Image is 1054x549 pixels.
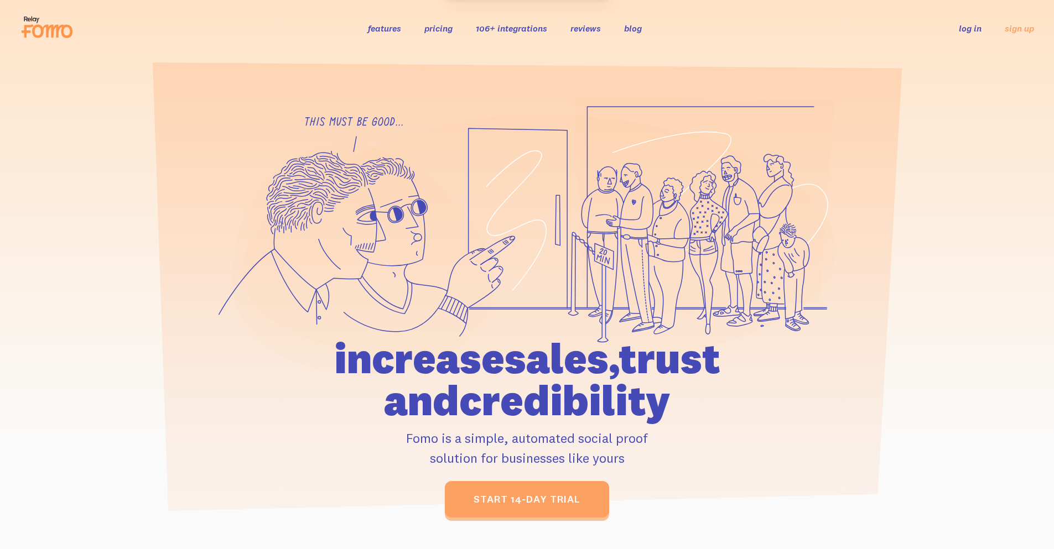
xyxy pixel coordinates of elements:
a: sign up [1005,23,1034,34]
a: reviews [570,23,601,34]
a: features [368,23,401,34]
a: log in [959,23,982,34]
a: 106+ integrations [476,23,547,34]
a: blog [624,23,642,34]
p: Fomo is a simple, automated social proof solution for businesses like yours [271,428,783,468]
a: pricing [424,23,453,34]
a: start 14-day trial [445,481,609,517]
h1: increase sales, trust and credibility [271,337,783,421]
